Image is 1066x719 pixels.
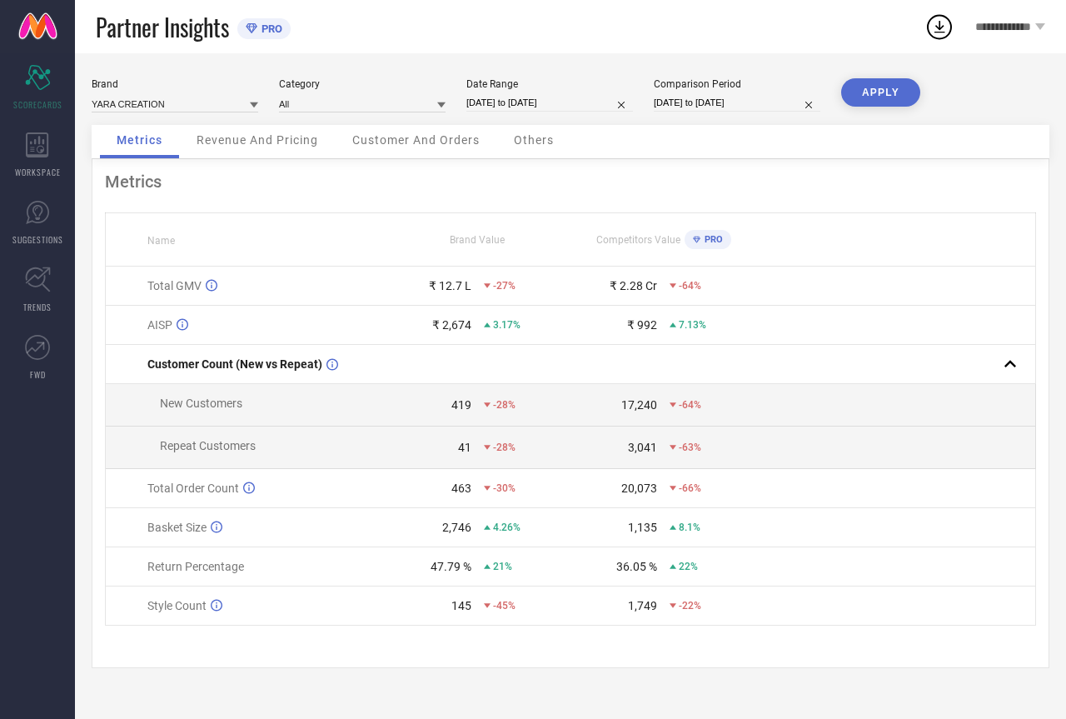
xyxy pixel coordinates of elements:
[147,235,175,247] span: Name
[610,279,657,292] div: ₹ 2.28 Cr
[466,78,633,90] div: Date Range
[621,398,657,412] div: 17,240
[279,78,446,90] div: Category
[493,561,512,572] span: 21%
[15,166,61,178] span: WORKSPACE
[147,279,202,292] span: Total GMV
[257,22,282,35] span: PRO
[514,133,554,147] span: Others
[432,318,471,332] div: ₹ 2,674
[493,482,516,494] span: -30%
[700,234,723,245] span: PRO
[92,78,258,90] div: Brand
[160,397,242,410] span: New Customers
[841,78,920,107] button: APPLY
[352,133,480,147] span: Customer And Orders
[679,600,701,612] span: -22%
[431,560,471,573] div: 47.79 %
[679,482,701,494] span: -66%
[679,561,698,572] span: 22%
[147,357,322,371] span: Customer Count (New vs Repeat)
[96,10,229,44] span: Partner Insights
[654,94,820,112] input: Select comparison period
[628,599,657,612] div: 1,749
[679,522,700,533] span: 8.1%
[628,441,657,454] div: 3,041
[493,600,516,612] span: -45%
[30,368,46,381] span: FWD
[621,482,657,495] div: 20,073
[147,560,244,573] span: Return Percentage
[596,234,680,246] span: Competitors Value
[442,521,471,534] div: 2,746
[627,318,657,332] div: ₹ 992
[466,94,633,112] input: Select date range
[147,521,207,534] span: Basket Size
[679,319,706,331] span: 7.13%
[493,442,516,453] span: -28%
[451,599,471,612] div: 145
[458,441,471,454] div: 41
[654,78,820,90] div: Comparison Period
[105,172,1036,192] div: Metrics
[147,482,239,495] span: Total Order Count
[117,133,162,147] span: Metrics
[451,482,471,495] div: 463
[160,439,256,452] span: Repeat Customers
[679,280,701,292] span: -64%
[924,12,954,42] div: Open download list
[450,234,505,246] span: Brand Value
[628,521,657,534] div: 1,135
[493,280,516,292] span: -27%
[679,399,701,411] span: -64%
[147,599,207,612] span: Style Count
[679,442,701,453] span: -63%
[197,133,318,147] span: Revenue And Pricing
[451,398,471,412] div: 419
[23,301,52,313] span: TRENDS
[12,233,63,246] span: SUGGESTIONS
[493,399,516,411] span: -28%
[493,522,521,533] span: 4.26%
[429,279,471,292] div: ₹ 12.7 L
[493,319,521,331] span: 3.17%
[147,318,172,332] span: AISP
[616,560,657,573] div: 36.05 %
[13,98,62,111] span: SCORECARDS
